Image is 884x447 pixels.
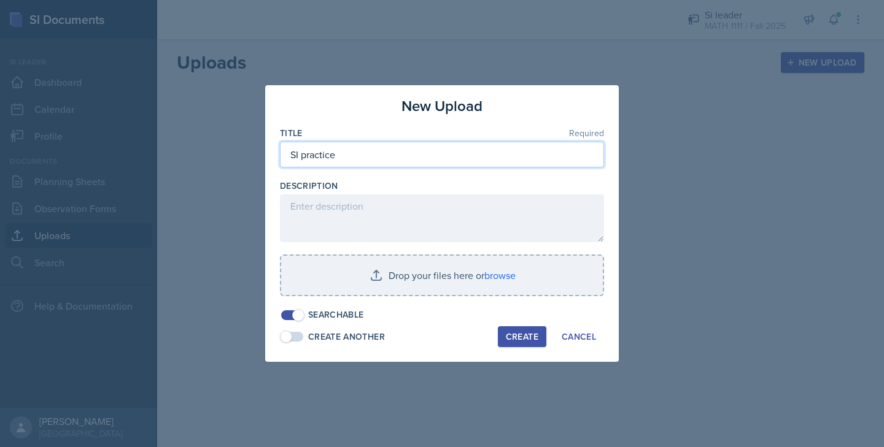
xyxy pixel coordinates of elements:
[280,127,303,139] label: Title
[280,142,604,167] input: Enter title
[308,330,385,343] div: Create Another
[280,180,338,192] label: Description
[506,332,538,342] div: Create
[401,95,483,117] h3: New Upload
[498,326,546,347] button: Create
[562,332,596,342] div: Cancel
[554,326,604,347] button: Cancel
[308,308,364,321] div: Searchable
[569,129,604,137] span: Required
